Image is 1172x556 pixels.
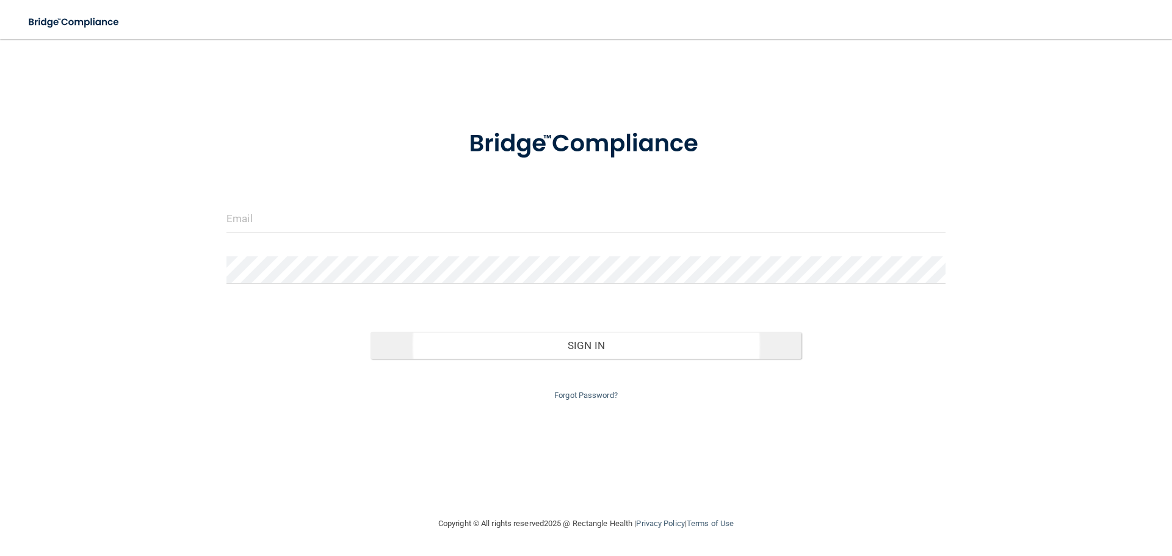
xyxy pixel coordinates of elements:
[554,391,618,400] a: Forgot Password?
[687,519,734,528] a: Terms of Use
[371,332,802,359] button: Sign In
[18,10,131,35] img: bridge_compliance_login_screen.278c3ca4.svg
[363,504,809,543] div: Copyright © All rights reserved 2025 @ Rectangle Health | |
[226,205,946,233] input: Email
[444,112,728,176] img: bridge_compliance_login_screen.278c3ca4.svg
[636,519,684,528] a: Privacy Policy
